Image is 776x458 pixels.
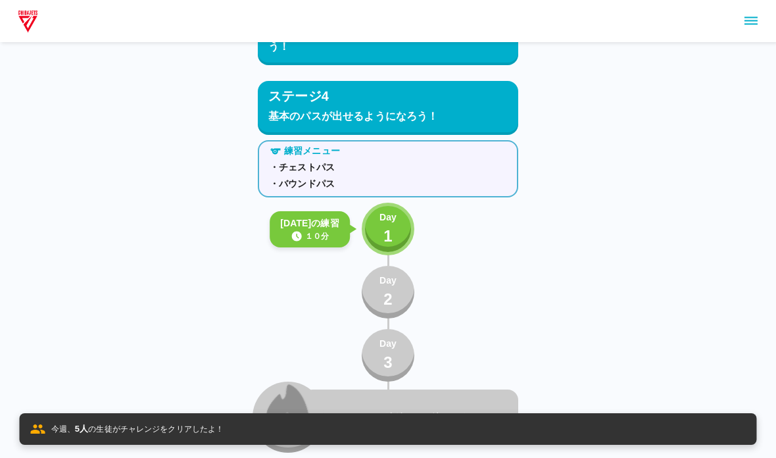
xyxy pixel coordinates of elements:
[379,337,397,351] p: Day
[383,288,393,311] p: 2
[16,8,40,34] img: dummy
[329,411,513,424] p: ノーミスで10連続パスを決めよう！
[268,109,508,124] p: 基本のパスが出せるようになろう！
[362,329,414,382] button: Day3
[280,216,339,230] p: [DATE]の練習
[75,424,88,434] span: 5 人
[253,382,324,453] button: locked_fire_icon
[362,266,414,318] button: Day2
[270,177,506,191] p: ・バウンドパス
[379,274,397,288] p: Day
[51,422,224,436] p: 今週、 の生徒がチャレンジをクリアしたよ！
[379,211,397,224] p: Day
[270,161,506,174] p: ・チェストパス
[305,230,329,242] p: １０分
[383,351,393,374] p: 3
[266,382,310,436] img: locked_fire_icon
[284,144,340,158] p: 練習メニュー
[362,203,414,255] button: Day1
[268,86,329,106] p: ステージ4
[740,10,762,32] button: sidemenu
[383,224,393,248] p: 1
